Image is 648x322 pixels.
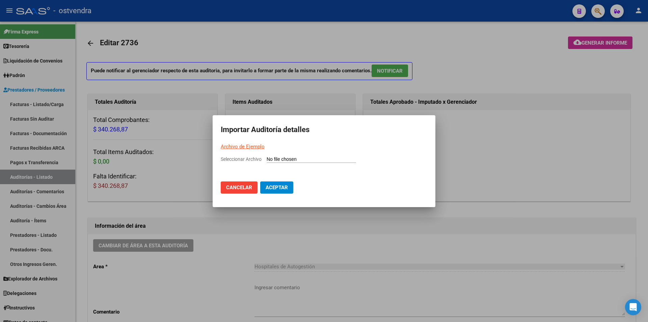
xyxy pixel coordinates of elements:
[221,144,265,150] a: Archivo de Ejemplo
[625,299,641,315] div: Open Intercom Messenger
[221,123,427,136] h2: Importar Auditoría detalles
[226,184,252,191] span: Cancelar
[260,181,293,194] button: Aceptar
[221,156,262,162] span: Seleccionar Archivo
[221,181,258,194] button: Cancelar
[266,184,288,191] span: Aceptar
